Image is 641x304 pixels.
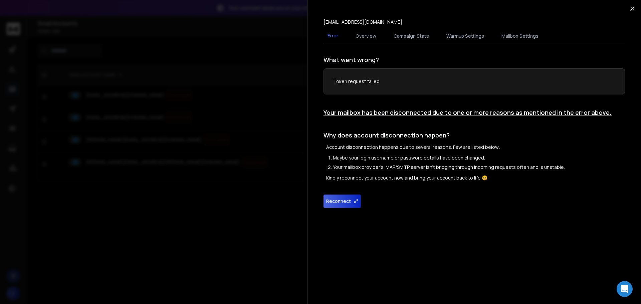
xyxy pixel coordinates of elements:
p: Token request failed [333,78,615,85]
button: Overview [352,29,380,43]
h1: Your mailbox has been disconnected due to one or more reasons as mentioned in the error above. [324,108,625,117]
button: Reconnect [324,195,361,208]
button: Warmup Settings [442,29,488,43]
p: Kindly reconnect your account now and bring your account back to life 😄 [326,175,625,181]
h1: Why does account disconnection happen? [324,130,625,140]
div: v 4.0.25 [19,11,33,16]
div: Domaine: [URL] [17,17,49,23]
h1: What went wrong? [324,55,625,64]
img: website_grey.svg [11,17,16,23]
button: Mailbox Settings [497,29,543,43]
li: Your mailbox provider's IMAP/SMTP server isn't bridging through incoming requests often and is un... [333,164,625,171]
img: tab_keywords_by_traffic_grey.svg [76,39,81,44]
div: Open Intercom Messenger [617,281,633,297]
li: Maybe your login username or password details have been changed. [333,155,625,161]
p: Account disconnection happens due to several reasons. Few are listed below: [326,144,625,150]
img: tab_domain_overview_orange.svg [27,39,32,44]
div: Mots-clés [83,39,102,44]
p: [EMAIL_ADDRESS][DOMAIN_NAME] [324,19,402,25]
button: Error [324,28,342,44]
div: Domaine [34,39,51,44]
img: logo_orange.svg [11,11,16,16]
button: Campaign Stats [390,29,433,43]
